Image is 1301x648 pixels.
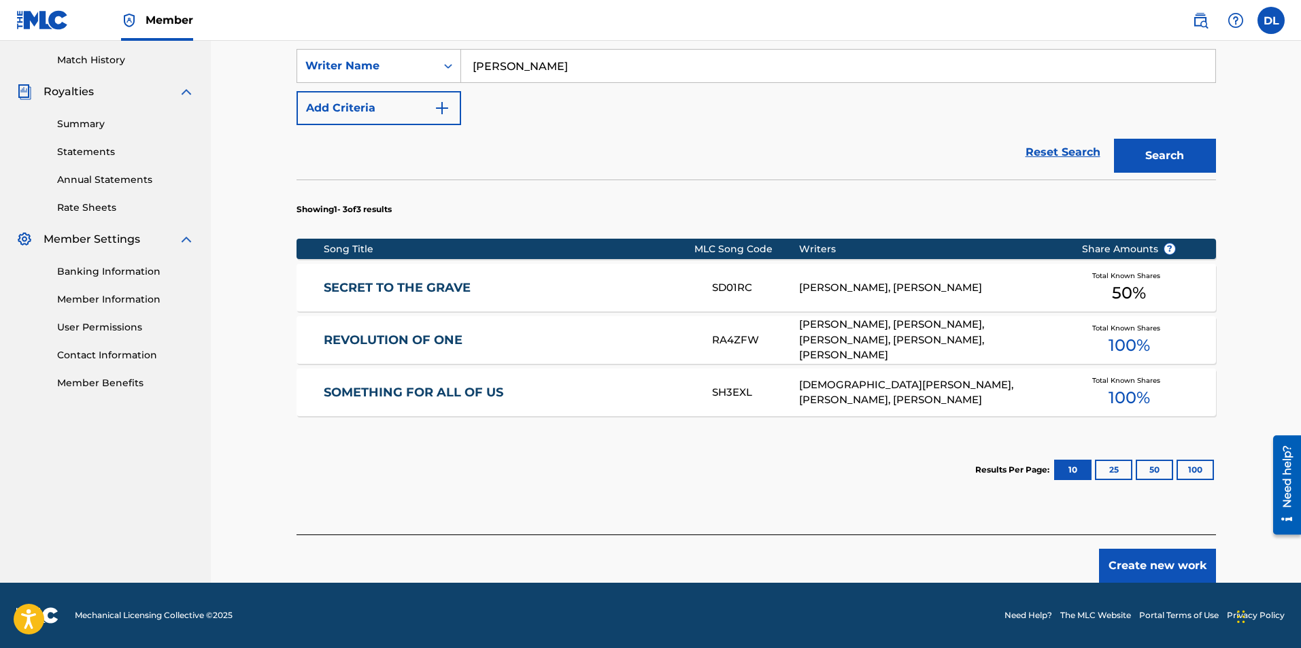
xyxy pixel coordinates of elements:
a: Public Search [1187,7,1214,34]
a: The MLC Website [1060,609,1131,621]
a: Member Information [57,292,195,307]
span: Total Known Shares [1092,271,1166,281]
img: logo [16,607,58,624]
img: 9d2ae6d4665cec9f34b9.svg [434,100,450,116]
span: Share Amounts [1082,242,1176,256]
a: Rate Sheets [57,201,195,215]
iframe: Resource Center [1263,430,1301,540]
div: [PERSON_NAME], [PERSON_NAME], [PERSON_NAME], [PERSON_NAME], [PERSON_NAME] [799,317,1061,363]
img: Royalties [16,84,33,100]
img: expand [178,231,195,248]
img: Member Settings [16,231,33,248]
a: User Permissions [57,320,195,335]
button: 10 [1054,460,1092,480]
img: Top Rightsholder [121,12,137,29]
div: [DEMOGRAPHIC_DATA][PERSON_NAME], [PERSON_NAME], [PERSON_NAME] [799,377,1061,408]
div: User Menu [1257,7,1285,34]
div: MLC Song Code [694,242,799,256]
span: Member [146,12,193,28]
button: Search [1114,139,1216,173]
span: ? [1164,243,1175,254]
button: 100 [1177,460,1214,480]
img: help [1228,12,1244,29]
a: Statements [57,145,195,159]
div: Writers [799,242,1061,256]
div: SH3EXL [712,385,799,400]
img: MLC Logo [16,10,69,30]
a: REVOLUTION OF ONE [324,332,694,348]
a: Reset Search [1019,137,1107,167]
div: [PERSON_NAME], [PERSON_NAME] [799,280,1061,296]
p: Showing 1 - 3 of 3 results [297,203,392,216]
div: Song Title [324,242,694,256]
iframe: Chat Widget [1233,583,1301,648]
button: 25 [1095,460,1132,480]
a: Portal Terms of Use [1139,609,1219,621]
div: Drag [1237,596,1245,637]
button: Create new work [1099,549,1216,583]
div: Writer Name [305,58,428,74]
a: Need Help? [1004,609,1052,621]
a: Contact Information [57,348,195,362]
span: 50 % [1112,281,1146,305]
div: SD01RC [712,280,799,296]
img: search [1192,12,1209,29]
a: Annual Statements [57,173,195,187]
span: Mechanical Licensing Collective © 2025 [75,609,233,621]
a: SECRET TO THE GRAVE [324,280,694,296]
div: RA4ZFW [712,332,799,348]
a: Privacy Policy [1227,609,1285,621]
span: Member Settings [44,231,140,248]
a: Match History [57,53,195,67]
button: Add Criteria [297,91,461,125]
div: Help [1222,7,1249,34]
img: expand [178,84,195,100]
span: Total Known Shares [1092,323,1166,333]
span: Total Known Shares [1092,375,1166,386]
a: SOMETHING FOR ALL OF US [324,385,694,400]
a: Summary [57,117,195,131]
a: Member Benefits [57,376,195,390]
p: Results Per Page: [975,464,1053,476]
span: 100 % [1109,386,1150,410]
a: Banking Information [57,265,195,279]
span: Royalties [44,84,94,100]
span: 100 % [1109,333,1150,358]
form: Search Form [297,7,1216,180]
button: 50 [1136,460,1173,480]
